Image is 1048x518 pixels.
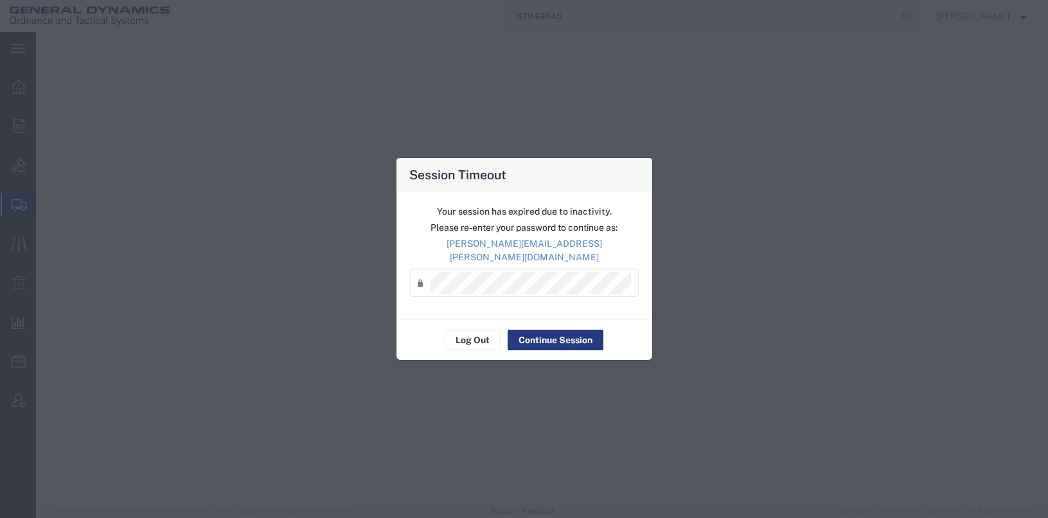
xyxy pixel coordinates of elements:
[410,205,639,219] p: Your session has expired due to inactivity.
[410,237,639,264] p: [PERSON_NAME][EMAIL_ADDRESS][PERSON_NAME][DOMAIN_NAME]
[445,330,501,350] button: Log Out
[409,165,506,184] h4: Session Timeout
[508,330,603,350] button: Continue Session
[410,221,639,235] p: Please re-enter your password to continue as:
